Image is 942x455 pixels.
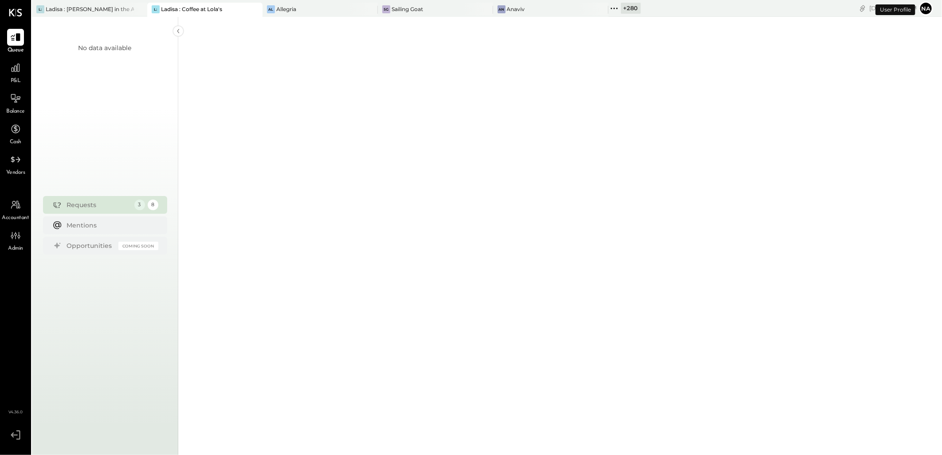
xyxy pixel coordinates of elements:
div: Anaviv [507,5,525,13]
div: No data available [78,43,132,52]
div: Mentions [67,221,154,230]
div: Ladisa : Coffee at Lola's [161,5,222,13]
a: Vendors [0,151,31,177]
div: Sailing Goat [392,5,423,13]
div: Al [267,5,275,13]
div: Coming Soon [118,242,158,250]
div: Allegria [276,5,296,13]
div: 8 [148,200,158,210]
div: L: [152,5,160,13]
div: Ladisa : [PERSON_NAME] in the Alley [46,5,134,13]
div: Opportunities [67,241,114,250]
a: Cash [0,121,31,146]
a: Queue [0,29,31,55]
a: Admin [0,227,31,253]
span: Vendors [6,169,25,177]
div: Requests [67,200,130,209]
span: Balance [6,108,25,116]
div: [DATE] [869,4,917,12]
div: L: [36,5,44,13]
button: Na [919,1,933,16]
span: Admin [8,245,23,253]
div: User Profile [875,4,915,15]
div: + 280 [621,3,641,14]
span: Cash [10,138,21,146]
a: P&L [0,59,31,85]
div: 3 [134,200,145,210]
div: SG [382,5,390,13]
span: Queue [8,47,24,55]
a: Balance [0,90,31,116]
a: Accountant [0,196,31,222]
div: An [498,5,506,13]
span: P&L [11,77,21,85]
span: Accountant [2,214,29,222]
div: copy link [858,4,867,13]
